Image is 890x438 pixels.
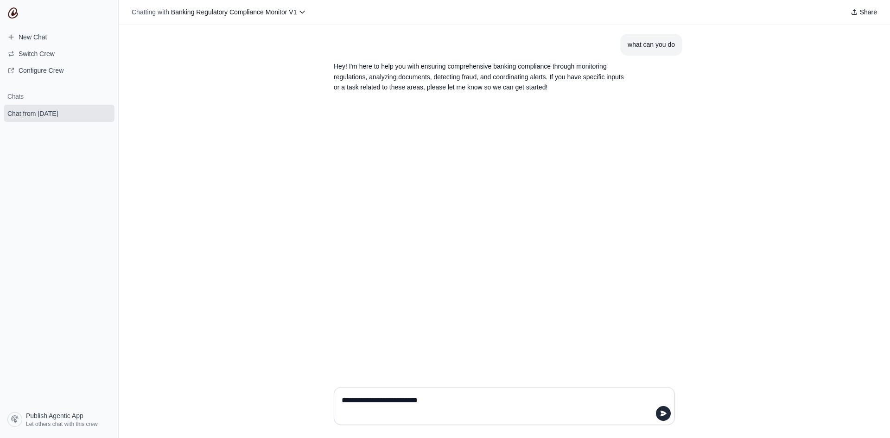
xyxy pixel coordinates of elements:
[628,39,675,50] div: what can you do
[847,6,881,19] button: Share
[4,30,114,44] a: New Chat
[4,46,114,61] button: Switch Crew
[26,411,83,420] span: Publish Agentic App
[4,408,114,431] a: Publish Agentic App Let others chat with this crew
[171,8,297,16] span: Banking Regulatory Compliance Monitor V1
[4,63,114,78] a: Configure Crew
[326,56,638,98] section: Response
[132,7,169,17] span: Chatting with
[19,66,64,75] span: Configure Crew
[19,32,47,42] span: New Chat
[334,61,630,93] p: Hey! I'm here to help you with ensuring comprehensive banking compliance through monitoring regul...
[860,7,877,17] span: Share
[26,420,98,428] span: Let others chat with this crew
[19,49,55,58] span: Switch Crew
[620,34,682,56] section: User message
[7,109,58,118] span: Chat from [DATE]
[128,6,310,19] button: Chatting with Banking Regulatory Compliance Monitor V1
[4,105,114,122] a: Chat from [DATE]
[7,7,19,19] img: CrewAI Logo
